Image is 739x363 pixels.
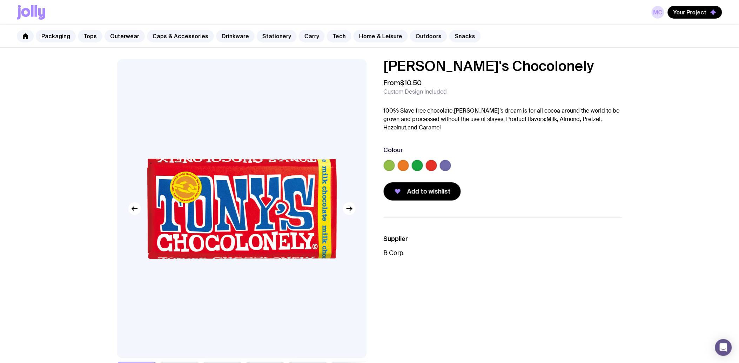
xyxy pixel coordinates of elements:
a: Drinkware [216,30,255,42]
a: Tops [78,30,102,42]
a: Packaging [36,30,76,42]
div: Open Intercom Messenger [715,339,732,356]
a: Carry [299,30,325,42]
a: MC [652,6,664,19]
span: Add to wishlist [408,187,451,196]
span: Custom Design Included [384,88,447,95]
a: Home & Leisure [354,30,408,42]
a: Outerwear [105,30,145,42]
a: Tech [327,30,351,42]
h3: Supplier [384,235,622,243]
span: Your Project [673,9,707,16]
button: Your Project [668,6,722,19]
p: 100% Slave free chocolate.[PERSON_NAME]’s dream is for all cocoa around the world to be grown and... [384,107,622,132]
a: Outdoors [410,30,447,42]
button: Add to wishlist [384,182,461,201]
p: B Corp [384,249,622,257]
a: Stationery [257,30,297,42]
a: Caps & Accessories [147,30,214,42]
span: $10.50 [401,78,422,87]
h1: [PERSON_NAME]'s Chocolonely [384,59,622,73]
h3: Colour [384,146,403,154]
a: Snacks [449,30,481,42]
span: From [384,79,422,87]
